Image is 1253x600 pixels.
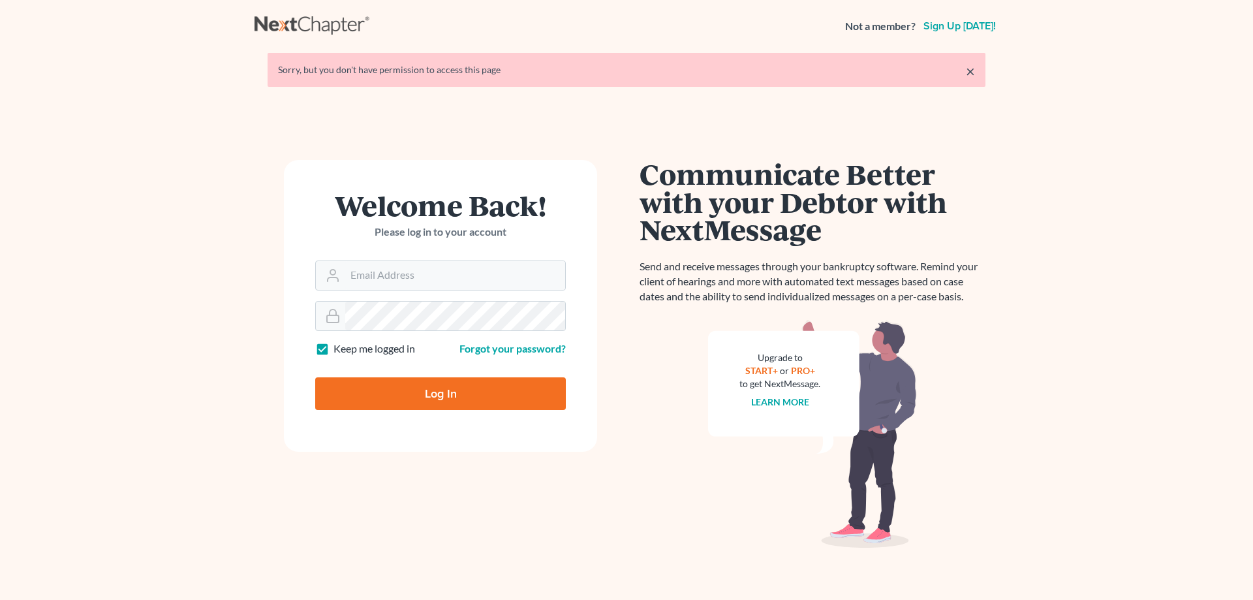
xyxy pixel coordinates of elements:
div: Upgrade to [739,351,820,364]
strong: Not a member? [845,19,916,34]
a: START+ [745,365,778,376]
input: Log In [315,377,566,410]
p: Please log in to your account [315,225,566,240]
input: Email Address [345,261,565,290]
a: Sign up [DATE]! [921,21,998,31]
h1: Welcome Back! [315,191,566,219]
span: or [780,365,789,376]
div: Sorry, but you don't have permission to access this page [278,63,975,76]
a: × [966,63,975,79]
a: Forgot your password? [459,342,566,355]
a: PRO+ [791,365,815,376]
h1: Communicate Better with your Debtor with NextMessage [640,160,985,244]
p: Send and receive messages through your bankruptcy software. Remind your client of hearings and mo... [640,259,985,304]
div: to get NextMessage. [739,377,820,390]
img: nextmessage_bg-59042aed3d76b12b5cd301f8e5b87938c9018125f34e5fa2b7a6b67550977c72.svg [708,320,917,548]
label: Keep me logged in [333,341,415,356]
a: Learn more [751,396,809,407]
